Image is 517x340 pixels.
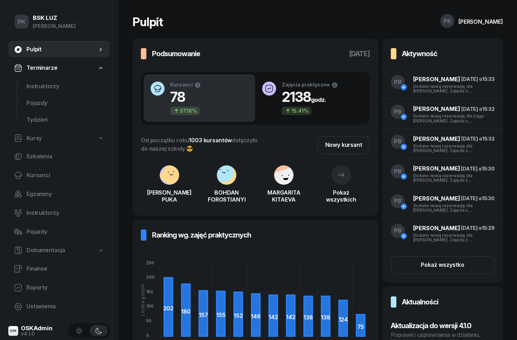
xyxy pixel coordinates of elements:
div: Liczba godzin [140,284,145,316]
span: [DATE] o [461,225,482,231]
span: [PERSON_NAME] [413,76,460,83]
span: 15:32 [482,106,495,112]
div: MARGARITA KITAEVA [255,189,312,203]
span: 15:32 [482,136,495,142]
span: Instruktorzy [26,82,104,91]
h3: Aktualności [402,296,438,308]
img: logo-xs@2x.png [8,326,18,336]
div: Dodano nową rezerwację dla [PERSON_NAME]. Zajęcia z [PERSON_NAME] , dn. [DATE] 10:00 - 12:00 [413,84,495,93]
span: PB [394,228,402,234]
a: MARGARITAKITAEVA [255,179,312,203]
h3: [DATE] [349,48,370,59]
div: 37.18% [170,107,200,115]
span: Ustawienia [26,302,104,311]
a: Ustawienia [8,298,110,315]
span: Szkolenia [26,152,104,161]
span: Kursy [26,134,42,143]
a: Szkolenia [8,148,110,165]
span: [DATE] o [461,195,482,201]
span: 15:30 [482,166,495,172]
span: [PERSON_NAME] [413,165,460,172]
a: Nowy kursant [318,136,370,154]
span: [DATE] o [461,76,482,82]
div: Pokaż wszystkich [312,189,370,203]
div: 15.41% [282,107,311,115]
a: Egzaminy [8,186,110,203]
div: Dodano nową rezerwację dla [PERSON_NAME]. Zajęcia z [PERSON_NAME] , dn. [DATE] 12:00 - 14:00 [413,203,495,212]
button: Pokaż wszystko [391,256,495,274]
span: 15:30 [482,195,495,201]
span: 1003 kursantów [189,137,232,144]
span: Terminarze [26,63,57,73]
span: [PERSON_NAME] [413,195,460,202]
div: v4.1.0 [21,331,53,336]
tspan: 200 [146,274,154,280]
h1: 78 [170,89,201,105]
span: PB [394,198,402,204]
a: AktywnośćPB[PERSON_NAME][DATE] o15:33Dodano nową rezerwację dla [PERSON_NAME]. Zajęcia z [PERSON_... [382,38,503,282]
div: Dodano nową rezerwację dla [PERSON_NAME]. Zajęcia z [PERSON_NAME] , dn. [DATE] 10:00 - 14:00 [413,233,495,242]
tspan: 0 [146,333,149,338]
a: Tydzień [21,112,110,128]
tspan: 250 [146,260,154,265]
span: 15:33 [482,76,495,82]
span: PB [394,79,402,85]
span: [DATE] o [461,136,482,142]
h3: Aktualizacja do wersji 4.1.0 [391,320,495,331]
small: godz. [311,96,326,103]
span: Instruktorzy [26,209,104,218]
h3: Aktywność [402,48,437,59]
h3: Ranking wg. zajęć praktycznych [152,229,251,241]
span: 15:29 [482,225,495,231]
a: BOHDANFOROSTIANYI [198,179,255,203]
span: Tydzień [26,115,104,124]
span: Pojazdy [26,99,104,108]
span: [PERSON_NAME] [413,225,460,232]
div: [PERSON_NAME] [33,22,76,31]
button: Kursanci7837.18% [144,75,255,122]
span: Kursanci [26,171,104,180]
a: Pulpit [8,41,110,58]
tspan: 100 [146,303,153,309]
span: Pojazdy [26,227,104,236]
a: Finanse [8,260,110,277]
div: OSKAdmin [21,325,53,331]
div: Dodano nową rezerwację dla Zając [PERSON_NAME]. Zajęcia z [PERSON_NAME] , dn. [DATE] 14:00 - 16:00 [413,114,495,123]
div: Nowy kursant [325,141,362,150]
div: Dodano nową rezerwację dla [PERSON_NAME]. Zajęcia z [PERSON_NAME] , dn. [DATE] 09:00 - 12:00 [413,144,495,153]
div: [PERSON_NAME] [458,19,503,24]
div: Kursanci [170,82,201,89]
span: PK [18,19,26,25]
span: [DATE] o [461,166,482,172]
tspan: 150 [146,289,153,294]
a: Pojazdy [8,224,110,240]
span: PB [394,109,402,115]
span: PB [394,168,402,174]
h1: 2138 [282,89,338,105]
span: [PERSON_NAME] [413,135,460,142]
a: Terminarze [8,60,110,76]
span: Pulpit [26,45,97,54]
div: BSK LUZ [33,15,76,21]
span: [PERSON_NAME] [413,105,460,112]
div: [PERSON_NAME] PUKA [141,189,198,203]
a: Instruktorzy [8,205,110,221]
a: Dokumentacja [8,242,110,258]
a: Raporty [8,279,110,296]
button: Zajęcia praktyczne2138godz.15.41% [255,75,367,122]
a: [PERSON_NAME]PUKA [141,179,198,203]
a: Kursanci [8,167,110,184]
div: Pokaż wszystko [421,260,464,270]
span: Dokumentacja [26,246,65,255]
div: Dodano nową rezerwację dla [PERSON_NAME]. Zajęcia z [PERSON_NAME] , dn. [DATE] 06:00 - 08:00 [413,173,495,182]
h1: Pulpit [132,16,163,28]
div: BOHDAN FOROSTIANYI [198,189,255,203]
span: Egzaminy [26,190,104,199]
div: Od początku roku dołączyło do naszej szkoły 😎 [141,136,258,153]
span: Raporty [26,283,104,292]
span: PK [443,18,451,24]
h3: Podsumowanie [152,48,200,59]
a: Instruktorzy [21,78,110,95]
span: Finanse [26,264,104,273]
div: Zajęcia praktyczne [282,82,338,89]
